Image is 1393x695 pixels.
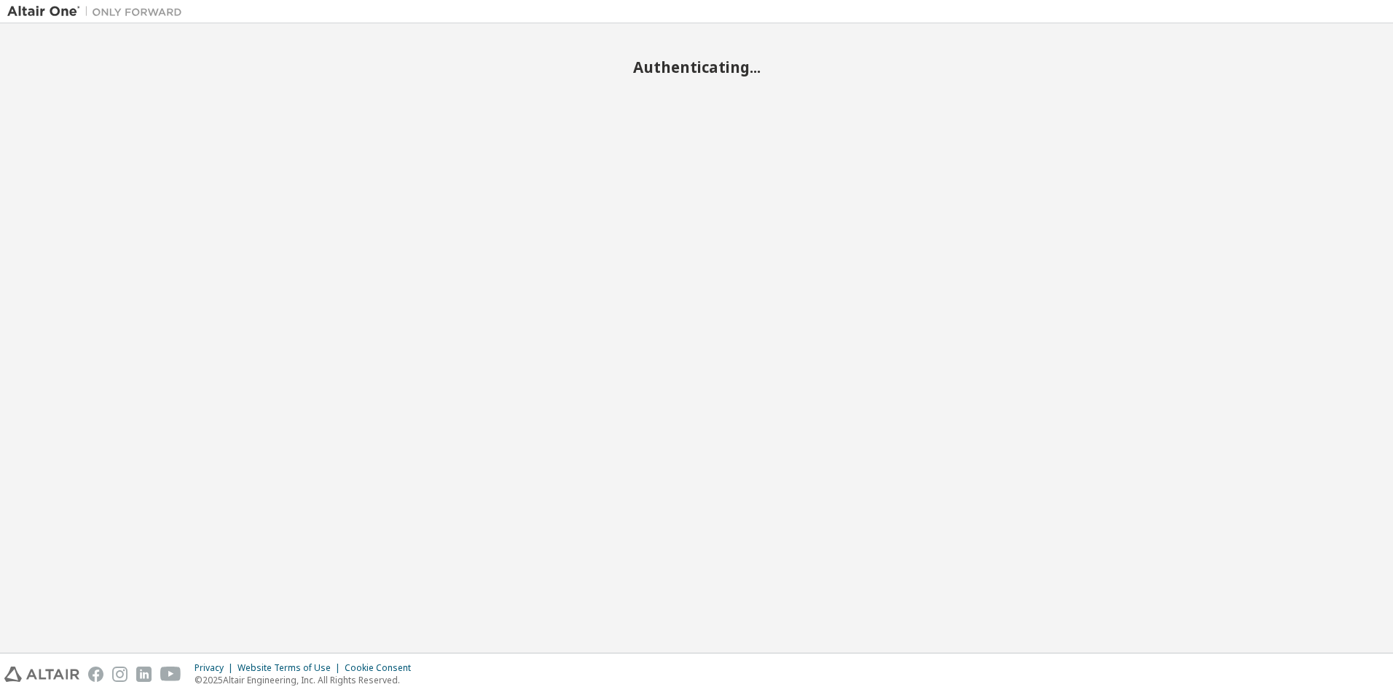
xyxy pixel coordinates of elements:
[195,674,420,686] p: © 2025 Altair Engineering, Inc. All Rights Reserved.
[88,667,103,682] img: facebook.svg
[160,667,181,682] img: youtube.svg
[112,667,127,682] img: instagram.svg
[238,662,345,674] div: Website Terms of Use
[7,58,1386,76] h2: Authenticating...
[345,662,420,674] div: Cookie Consent
[7,4,189,19] img: Altair One
[4,667,79,682] img: altair_logo.svg
[136,667,152,682] img: linkedin.svg
[195,662,238,674] div: Privacy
